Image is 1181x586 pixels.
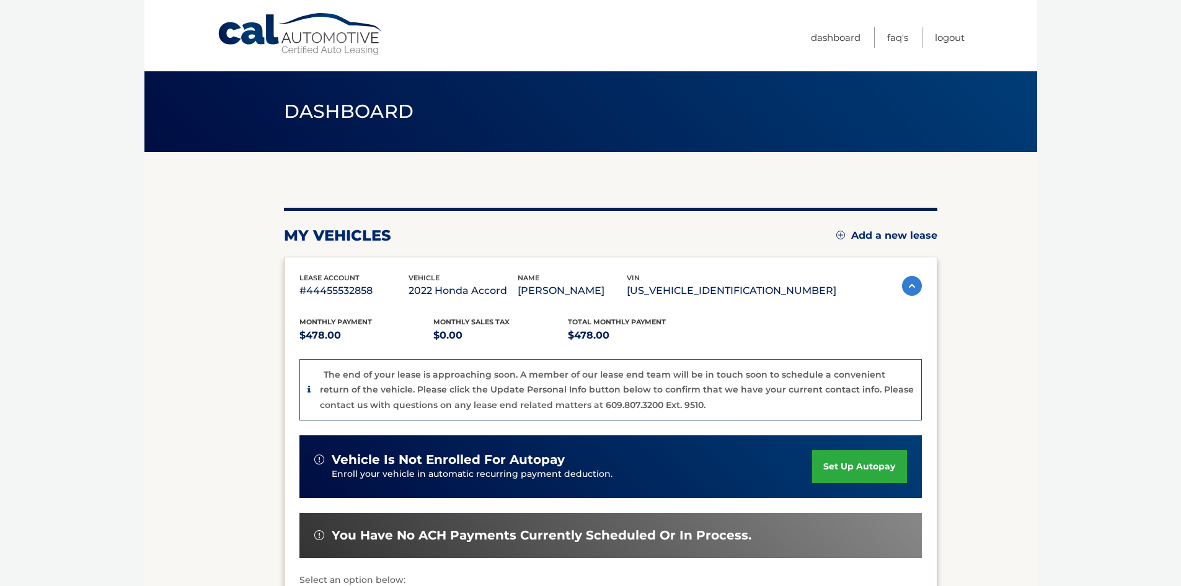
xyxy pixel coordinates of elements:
[836,231,845,239] img: add.svg
[568,317,666,326] span: Total Monthly Payment
[812,450,906,483] a: set up autopay
[299,273,360,282] span: lease account
[299,327,434,344] p: $478.00
[887,27,908,48] a: FAQ's
[217,12,384,56] a: Cal Automotive
[320,369,914,411] p: The end of your lease is approaching soon. A member of our lease end team will be in touch soon t...
[902,276,922,296] img: accordion-active.svg
[409,273,440,282] span: vehicle
[518,273,539,282] span: name
[332,452,565,468] span: vehicle is not enrolled for autopay
[332,528,751,543] span: You have no ACH payments currently scheduled or in process.
[409,282,518,300] p: 2022 Honda Accord
[299,317,372,326] span: Monthly Payment
[314,455,324,464] img: alert-white.svg
[332,468,813,481] p: Enroll your vehicle in automatic recurring payment deduction.
[811,27,860,48] a: Dashboard
[284,100,414,123] span: Dashboard
[314,530,324,540] img: alert-white.svg
[433,327,568,344] p: $0.00
[627,282,836,300] p: [US_VEHICLE_IDENTIFICATION_NUMBER]
[836,229,937,242] a: Add a new lease
[518,282,627,300] p: [PERSON_NAME]
[299,282,409,300] p: #44455532858
[568,327,702,344] p: $478.00
[935,27,965,48] a: Logout
[284,226,391,245] h2: my vehicles
[627,273,640,282] span: vin
[433,317,510,326] span: Monthly sales Tax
